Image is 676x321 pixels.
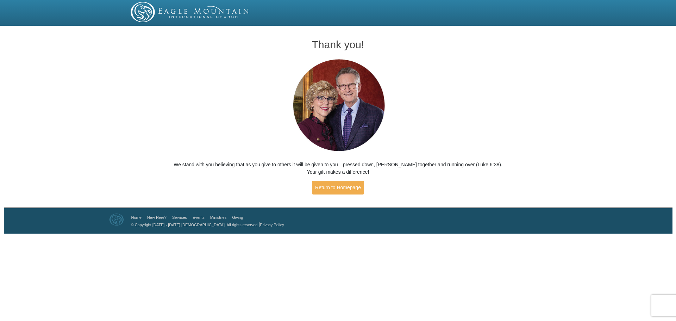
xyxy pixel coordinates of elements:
a: Giving [232,215,243,220]
img: Eagle Mountain International Church [109,214,124,226]
p: | [129,221,284,228]
a: Events [193,215,205,220]
a: Privacy Policy [260,223,284,227]
a: Home [131,215,142,220]
a: New Here? [147,215,167,220]
h1: Thank you! [173,39,503,50]
a: Services [172,215,187,220]
img: Pastors George and Terri Pearsons [286,57,390,154]
a: Return to Homepage [312,181,364,195]
p: We stand with you believing that as you give to others it will be given to you—pressed down, [PER... [173,161,503,176]
a: Ministries [210,215,226,220]
img: EMIC [131,2,250,22]
a: © Copyright [DATE] - [DATE] [DEMOGRAPHIC_DATA]. All rights reserved. [131,223,259,227]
